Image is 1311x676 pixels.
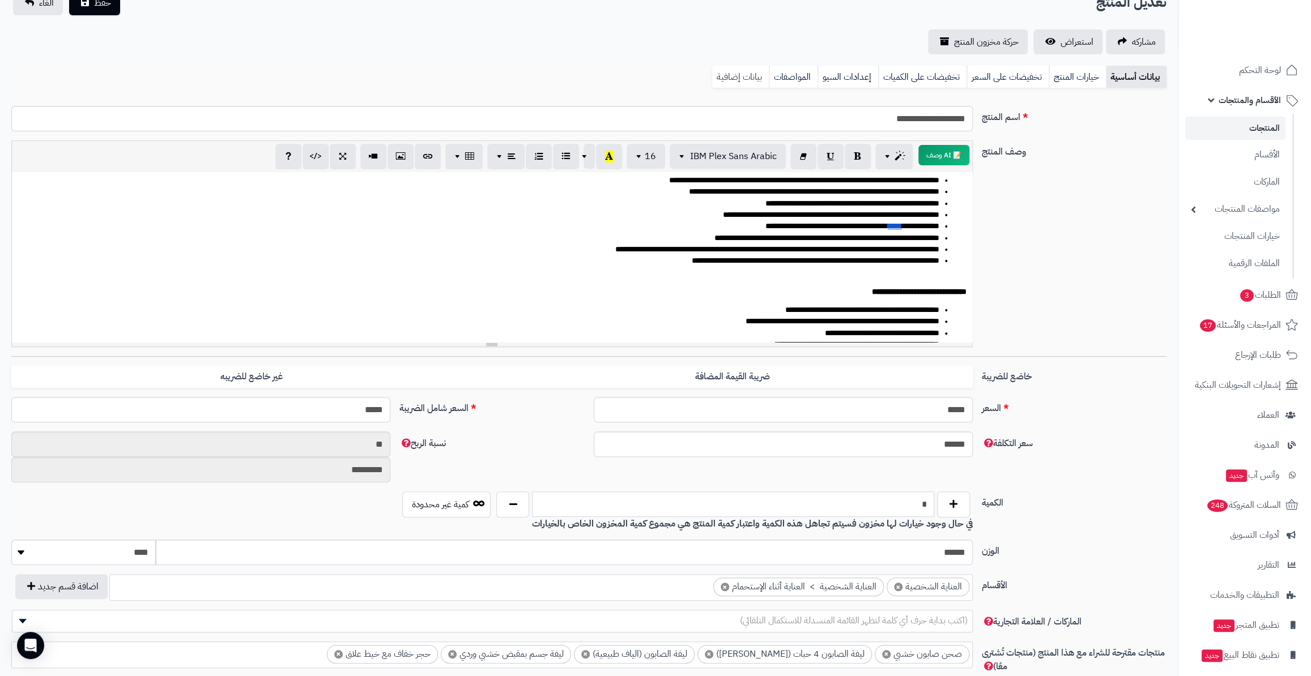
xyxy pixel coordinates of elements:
li: العناية الشخصية [887,577,969,596]
a: بيانات إضافية [712,66,769,88]
span: الأقسام والمنتجات [1219,92,1281,108]
a: التطبيقات والخدمات [1185,581,1304,609]
a: استعراض [1033,29,1103,54]
span: 17 [1200,319,1216,332]
li: ليفة الصابون (الياف طبيعية) [574,645,695,664]
span: التطبيقات والخدمات [1210,587,1279,603]
span: أدوات التسويق [1230,527,1279,543]
a: مشاركه [1106,29,1165,54]
a: إعدادات السيو [818,66,878,88]
span: × [894,583,903,591]
a: خيارات المنتجات [1185,224,1286,249]
button: اضافة قسم جديد [15,574,108,599]
span: × [581,650,590,658]
a: تطبيق نقاط البيعجديد [1185,641,1304,669]
a: الملفات الرقمية [1185,251,1286,276]
a: تخفيضات على الكميات [878,66,967,88]
a: لوحة التحكم [1185,57,1304,84]
label: الوزن [977,540,1172,558]
a: العملاء [1185,401,1304,429]
span: سعر التكلفة [982,437,1033,450]
a: السلات المتروكة248 [1185,491,1304,519]
a: الماركات [1185,170,1286,194]
a: إشعارات التحويلات البنكية [1185,371,1304,399]
span: تطبيق المتجر [1212,617,1279,633]
span: الطلبات [1239,287,1281,303]
span: التقارير [1258,557,1279,573]
span: × [334,650,343,658]
span: × [705,650,713,658]
a: أدوات التسويق [1185,521,1304,549]
li: حجر خفاف مع خيط علاق [327,645,438,664]
a: خيارات المنتج [1049,66,1106,88]
span: وآتس آب [1225,467,1279,483]
span: جديد [1226,469,1247,482]
span: استعراض [1061,35,1093,49]
a: تطبيق المتجرجديد [1185,611,1304,639]
a: حركة مخزون المنتج [928,29,1028,54]
label: وصف المنتج [977,140,1172,159]
a: مواصفات المنتجات [1185,197,1286,221]
a: بيانات أساسية [1106,66,1167,88]
span: جديد [1214,619,1235,632]
label: السعر شامل الضريبة [395,397,589,415]
a: تخفيضات على السعر [967,66,1049,88]
li: صحن صابون خشبي [875,645,969,664]
span: طلبات الإرجاع [1235,347,1281,363]
label: غير خاضع للضريبه [11,365,492,388]
label: الأقسام [977,574,1172,592]
span: المدونة [1254,437,1279,453]
span: نسبة الربح [399,437,446,450]
span: المراجعات والأسئلة [1199,317,1281,333]
span: 3 [1240,289,1254,302]
span: IBM Plex Sans Arabic [690,149,777,163]
span: العملاء [1257,407,1279,423]
span: مشاركه [1132,35,1156,49]
span: 16 [645,149,656,163]
span: إشعارات التحويلات البنكية [1195,377,1281,393]
a: المراجعات والأسئلة17 [1185,311,1304,339]
a: المواصفات [769,66,818,88]
span: منتجات مقترحة للشراء مع هذا المنتج (منتجات تُشترى معًا) [982,646,1165,673]
span: لوحة التحكم [1239,62,1281,78]
label: خاضع للضريبة [977,365,1172,383]
label: اسم المنتج [977,106,1172,124]
span: حركة مخزون المنتج [954,35,1019,49]
a: الطلبات3 [1185,281,1304,309]
span: جديد [1202,649,1223,662]
li: ليفة جسم بمقبض خشبي وردي [441,645,571,664]
label: السعر [977,397,1172,415]
a: طلبات الإرجاع [1185,341,1304,369]
button: 16 [627,144,665,169]
li: ليفة الصابون 4 حبات (نايلون) [697,645,872,664]
a: المدونة [1185,431,1304,459]
a: وآتس آبجديد [1185,461,1304,489]
li: العناية الشخصية > العناية أثناء الإستحمام [713,577,884,596]
span: × [448,650,457,658]
button: IBM Plex Sans Arabic [670,144,786,169]
b: في حال وجود خيارات لها مخزون فسيتم تجاهل هذه الكمية واعتبار كمية المنتج هي مجموع كمية المخزون الخ... [532,517,973,530]
label: ضريبة القيمة المضافة [492,365,972,388]
button: 📝 AI وصف [918,145,969,165]
span: 248 [1207,499,1228,512]
span: الماركات / العلامة التجارية [982,615,1082,628]
span: السلات المتروكة [1206,497,1281,513]
span: تطبيق نقاط البيع [1201,647,1279,663]
a: الأقسام [1185,143,1286,167]
a: التقارير [1185,551,1304,579]
span: × [882,650,891,658]
span: × [721,583,729,591]
span: (اكتب بداية حرف أي كلمة لتظهر القائمة المنسدلة للاستكمال التلقائي) [740,614,968,627]
a: المنتجات [1185,117,1286,140]
div: Open Intercom Messenger [17,632,44,659]
label: الكمية [977,491,1172,510]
